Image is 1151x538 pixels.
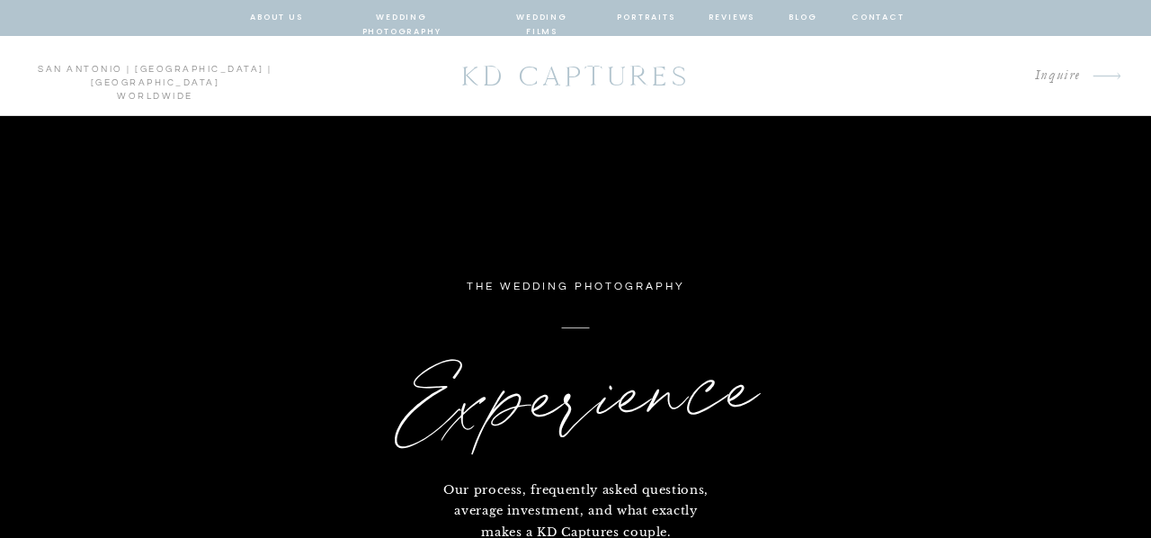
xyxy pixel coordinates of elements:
[236,327,916,479] h1: Experience
[985,64,1081,88] a: Inquire
[335,10,468,26] a: wedding photography
[617,10,675,26] a: portraits
[451,51,700,101] a: KD CAPTURES
[787,10,819,26] a: blog
[499,10,584,26] a: wedding films
[25,63,285,90] p: san antonio | [GEOGRAPHIC_DATA] | [GEOGRAPHIC_DATA] worldwide
[429,277,722,298] p: the wedding photography
[708,10,755,26] a: reviews
[250,10,303,26] a: about us
[852,10,902,26] a: contact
